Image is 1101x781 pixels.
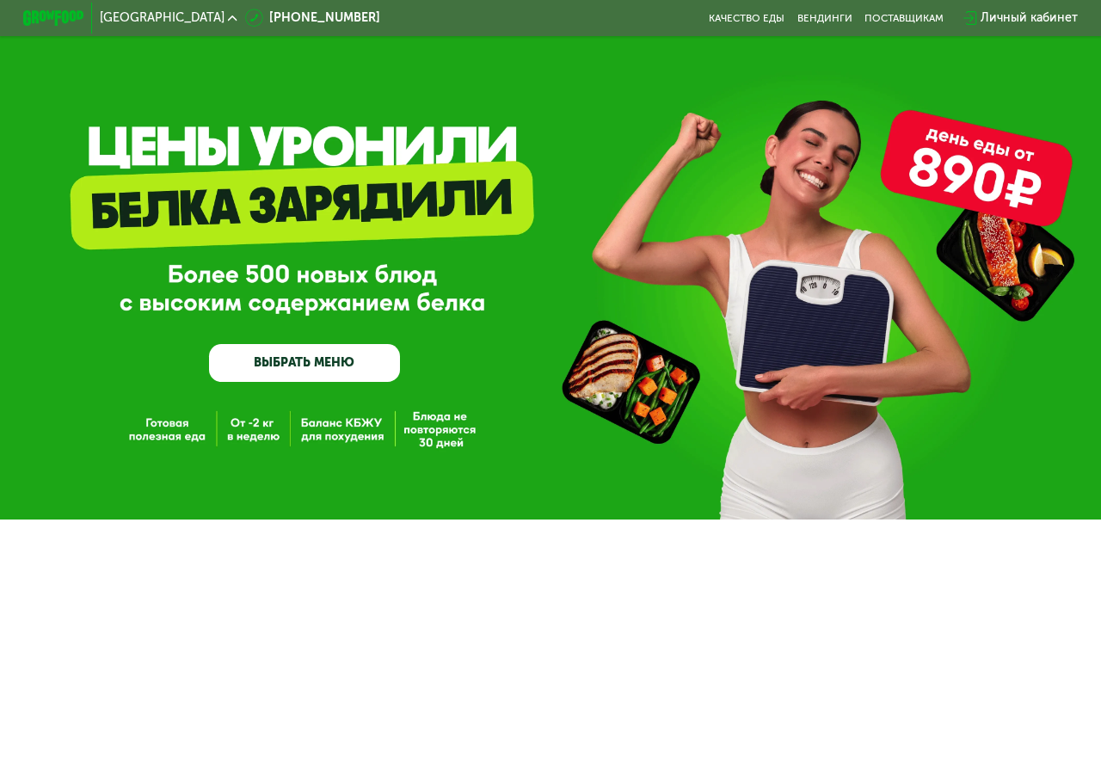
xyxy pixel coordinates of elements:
[797,12,852,24] a: Вендинги
[245,9,380,27] a: [PHONE_NUMBER]
[100,12,225,24] span: [GEOGRAPHIC_DATA]
[709,12,784,24] a: Качество еды
[209,344,399,382] a: ВЫБРАТЬ МЕНЮ
[864,12,944,24] div: поставщикам
[981,9,1078,27] div: Личный кабинет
